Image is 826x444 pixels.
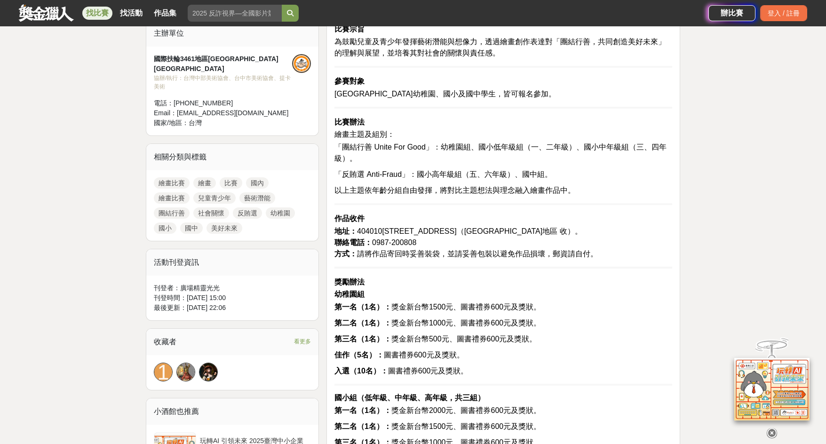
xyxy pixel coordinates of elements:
a: 繪畫 [193,177,216,189]
strong: 作品收件 [334,214,365,222]
span: 為鼓勵兒童及青少年發揮藝術潛能與想像力，透過繪畫創作表達對「團結行善，共同創造美好未來」的理解與展望，並培養其對社會的關懷與責任感。 [334,38,666,57]
span: 獎金新台幣2000元、圖書禮券600元及獎狀。 [334,406,541,414]
input: 2025 反詐視界—全國影片競賽 [188,5,282,22]
strong: 聯絡電話： [334,238,372,246]
strong: 獎勵辦法 [334,278,365,286]
strong: 幼稚園組 [334,290,365,298]
a: 社會關懷 [193,207,229,219]
a: Avatar [199,363,218,381]
div: 登入 / 註冊 [760,5,807,21]
img: Avatar [199,363,217,381]
a: 美好未來 [206,222,242,234]
a: 兒童青少年 [193,192,236,204]
span: 「團結行善 Unite For Good」：幼稚園組、國小低年級組（一、二年級）、國小中年級組（三、四年級）。 [334,143,667,162]
a: 繪畫比賽 [154,192,190,204]
a: 幼稚園 [266,207,295,219]
div: 活動刊登資訊 [146,249,318,276]
a: 團結行善 [154,207,190,219]
div: 刊登者： 廣場精靈光光 [154,283,311,293]
div: 相關分類與標籤 [146,144,318,170]
a: 國中 [180,222,203,234]
a: 反賄選 [233,207,262,219]
strong: 方式： [334,250,357,258]
span: 收藏者 [154,338,176,346]
strong: 第一名（1名）： [334,303,391,311]
span: 404010[STREET_ADDRESS]（[GEOGRAPHIC_DATA]地區 收）。 [334,227,582,235]
span: 圖書禮券600元及獎狀。 [334,367,469,375]
div: 刊登時間： [DATE] 15:00 [154,293,311,303]
a: 比賽 [220,177,242,189]
strong: 第一名（1名）： [334,406,391,414]
div: 最後更新： [DATE] 22:06 [154,303,311,313]
a: 找活動 [116,7,146,20]
strong: 比賽辦法 [334,118,365,126]
span: 獎金新台幣500元、圖書禮券600元及獎狀。 [334,335,537,343]
strong: 第三名（1名）： [334,335,391,343]
span: 0987-200808 [334,238,416,246]
a: Avatar [176,363,195,381]
strong: 國小組（低年級、中年級、高年級，共三組） [334,394,485,402]
span: 國家/地區： [154,119,189,127]
div: 協辦/執行： 台灣中部美術協會、台中市美術協會、提卡美術 [154,74,292,91]
span: 獎金新台幣1000元、圖書禮券600元及獎狀。 [334,319,541,327]
span: 「反賄選 Anti-Fraud」：國小高年級組（五、六年級）、國中組。 [334,170,552,178]
a: 國小 [154,222,176,234]
div: 電話： [PHONE_NUMBER] [154,98,292,108]
a: 1 [154,363,173,381]
div: 國際扶輪3461地區[GEOGRAPHIC_DATA] [GEOGRAPHIC_DATA] [154,54,292,74]
a: 找比賽 [82,7,112,20]
span: 台灣 [189,119,202,127]
strong: 第二名（1名）： [334,422,391,430]
span: [GEOGRAPHIC_DATA]幼稚園、國小及國中學生，皆可報名參加。 [334,90,556,98]
span: 請將作品寄回時妥善裝袋，並請妥善包裝以避免作品損壞，郵資請自付。 [334,250,598,258]
img: d2146d9a-e6f6-4337-9592-8cefde37ba6b.png [734,357,810,420]
div: 主辦單位 [146,20,318,47]
span: 繪畫主題及組別： [334,130,395,138]
div: 小酒館也推薦 [146,398,318,425]
strong: 佳作（5名）： [334,351,384,359]
span: 圖書禮券600元及獎狀。 [334,351,464,359]
a: 辦比賽 [708,5,755,21]
a: 藝術潛能 [239,192,275,204]
span: 獎金新台幣1500元、圖書禮券600元及獎狀。 [334,422,541,430]
strong: 參賽對象 [334,77,365,85]
a: 作品集 [150,7,180,20]
span: 獎金新台幣1500元、圖書禮券600元及獎狀。 [334,303,541,311]
span: 以上主題依年齡分組自由發揮，將對比主題想法與理念融入繪畫作品中。 [334,186,575,194]
strong: 第二名（1名）： [334,319,391,327]
strong: 比賽宗旨 [334,25,365,33]
img: Avatar [177,363,195,381]
strong: 入選（10名）： [334,367,388,375]
a: 繪畫比賽 [154,177,190,189]
a: 國內 [246,177,269,189]
div: Email： [EMAIL_ADDRESS][DOMAIN_NAME] [154,108,292,118]
strong: 地址： [334,227,357,235]
span: 看更多 [294,336,311,347]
